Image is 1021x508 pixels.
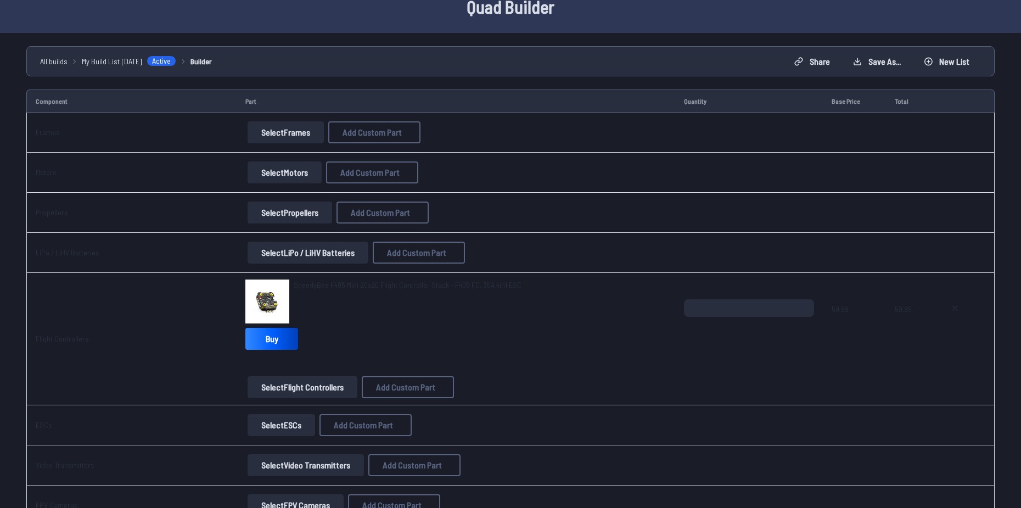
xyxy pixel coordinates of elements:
[36,334,89,343] a: Flight Controllers
[82,55,142,67] span: My Build List [DATE]
[294,280,521,291] a: SpeedyBee F405 Mini 20x20 Flight Controller Stack - F405 FC, 35A 4in1 ESC
[373,242,465,264] button: Add Custom Part
[248,161,322,183] button: SelectMotors
[368,454,461,476] button: Add Custom Part
[245,328,298,350] a: Buy
[245,376,360,398] a: SelectFlight Controllers
[376,383,435,392] span: Add Custom Part
[336,202,429,224] button: Add Custom Part
[245,202,334,224] a: SelectPropellers
[40,55,68,67] a: All builds
[319,414,412,436] button: Add Custom Part
[334,421,393,429] span: Add Custom Part
[383,461,442,470] span: Add Custom Part
[326,161,418,183] button: Add Custom Part
[36,460,94,470] a: Video Transmitters
[245,121,326,143] a: SelectFrames
[387,248,446,257] span: Add Custom Part
[36,248,99,257] a: LiPo / LiHV Batteries
[248,414,315,436] button: SelectESCs
[328,121,420,143] button: Add Custom Part
[190,55,212,67] a: Builder
[915,53,979,70] button: New List
[294,280,521,289] span: SpeedyBee F405 Mini 20x20 Flight Controller Stack - F405 FC, 35A 4in1 ESC
[245,161,324,183] a: SelectMotors
[147,55,176,66] span: Active
[248,376,357,398] button: SelectFlight Controllers
[26,90,237,113] td: Component
[886,90,933,113] td: Total
[343,128,402,137] span: Add Custom Part
[832,299,877,352] span: 59.99
[237,90,675,113] td: Part
[82,55,176,67] a: My Build List [DATE]Active
[245,454,366,476] a: SelectVideo Transmitters
[823,90,885,113] td: Base Price
[245,280,289,323] img: image
[248,242,368,264] button: SelectLiPo / LiHV Batteries
[248,121,324,143] button: SelectFrames
[785,53,839,70] button: Share
[351,208,410,217] span: Add Custom Part
[248,454,364,476] button: SelectVideo Transmitters
[245,242,371,264] a: SelectLiPo / LiHV Batteries
[895,299,924,352] span: 59.99
[340,168,400,177] span: Add Custom Part
[36,208,68,217] a: Propellers
[675,90,823,113] td: Quantity
[362,376,454,398] button: Add Custom Part
[245,414,317,436] a: SelectESCs
[36,420,52,429] a: ESCs
[248,202,332,224] button: SelectPropellers
[36,168,57,177] a: Motors
[844,53,910,70] button: Save as...
[36,127,60,137] a: Frames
